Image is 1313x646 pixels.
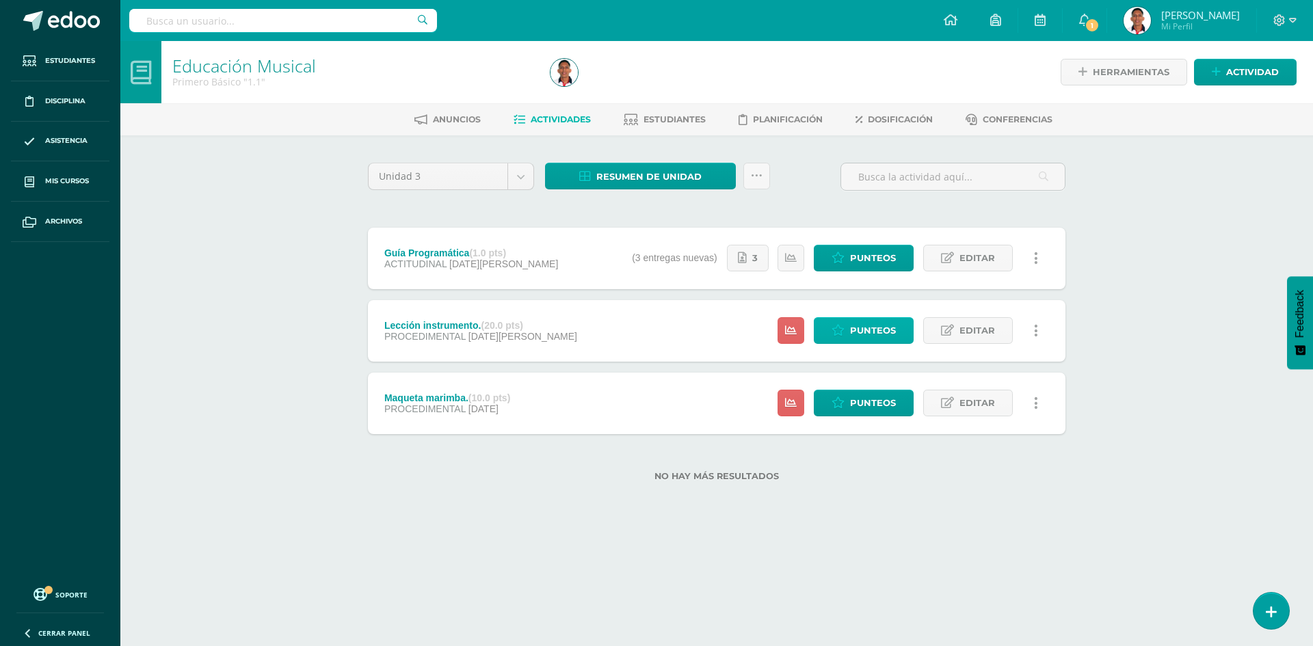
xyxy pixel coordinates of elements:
span: Archivos [45,216,82,227]
strong: (1.0 pts) [469,247,506,258]
span: Estudiantes [45,55,95,66]
a: Mis cursos [11,161,109,202]
span: Asistencia [45,135,88,146]
span: Herramientas [1093,59,1169,85]
a: Planificación [739,109,823,131]
div: Maqueta marimba. [384,392,510,403]
span: Mi Perfil [1161,21,1240,32]
a: Punteos [814,390,914,416]
div: Primero Básico '1.1' [172,75,534,88]
span: [PERSON_NAME] [1161,8,1240,22]
a: Archivos [11,202,109,242]
a: Estudiantes [11,41,109,81]
span: Conferencias [983,114,1052,124]
a: Actividades [514,109,591,131]
span: 3 [752,245,758,271]
strong: (20.0 pts) [481,320,522,331]
span: Disciplina [45,96,85,107]
a: Estudiantes [624,109,706,131]
span: Dosificación [868,114,933,124]
span: Planificación [753,114,823,124]
a: 3 [727,245,769,271]
strong: (10.0 pts) [468,392,510,403]
input: Busca la actividad aquí... [841,163,1065,190]
span: 1 [1085,18,1100,33]
a: Anuncios [414,109,481,131]
a: Resumen de unidad [545,163,736,189]
input: Busca un usuario... [129,9,437,32]
span: Soporte [55,590,88,600]
span: PROCEDIMENTAL [384,331,466,342]
span: Estudiantes [644,114,706,124]
span: Feedback [1294,290,1306,338]
span: Actividad [1226,59,1279,85]
a: Conferencias [966,109,1052,131]
a: Soporte [16,584,104,603]
span: Punteos [850,245,896,271]
span: [DATE][PERSON_NAME] [449,258,558,269]
a: Educación Musical [172,54,316,77]
span: Punteos [850,390,896,416]
label: No hay más resultados [368,471,1065,481]
span: Editar [959,245,995,271]
span: Mis cursos [45,176,89,187]
span: Editar [959,318,995,343]
div: Guía Programática [384,247,558,258]
span: Punteos [850,318,896,343]
a: Punteos [814,317,914,344]
button: Feedback - Mostrar encuesta [1287,276,1313,369]
a: Punteos [814,245,914,271]
span: ACTITUDINAL [384,258,447,269]
span: Anuncios [433,114,481,124]
div: Lección instrumento. [384,320,577,331]
span: Actividades [531,114,591,124]
a: Actividad [1194,59,1297,85]
img: bbe31b637bae6f76c657eb9e9fee595e.png [1124,7,1151,34]
img: bbe31b637bae6f76c657eb9e9fee595e.png [551,59,578,86]
a: Dosificación [856,109,933,131]
h1: Educación Musical [172,56,534,75]
a: Disciplina [11,81,109,122]
span: Unidad 3 [379,163,497,189]
a: Unidad 3 [369,163,533,189]
span: [DATE][PERSON_NAME] [468,331,577,342]
span: Resumen de unidad [596,164,702,189]
span: Editar [959,390,995,416]
a: Herramientas [1061,59,1187,85]
span: PROCEDIMENTAL [384,403,466,414]
span: [DATE] [468,403,499,414]
span: Cerrar panel [38,628,90,638]
a: Asistencia [11,122,109,162]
